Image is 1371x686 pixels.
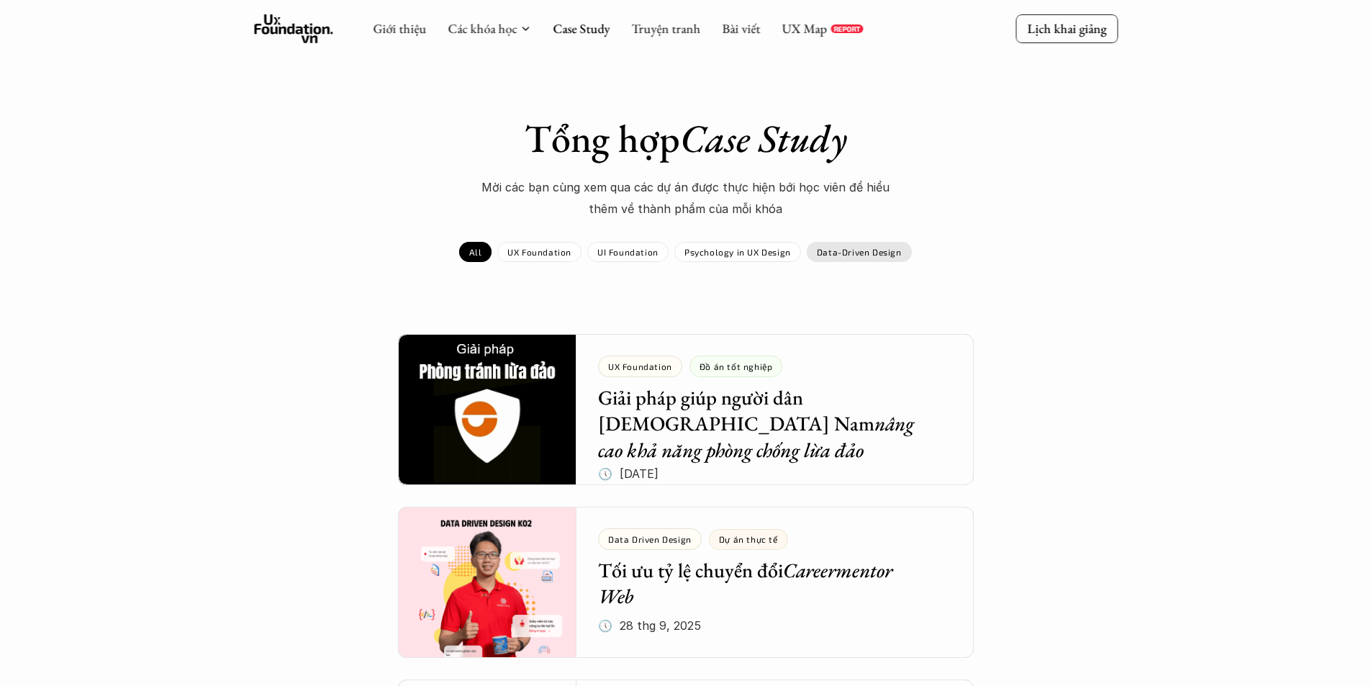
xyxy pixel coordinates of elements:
[722,20,760,37] a: Bài viết
[469,247,481,257] p: All
[398,334,974,485] a: UX FoundationĐồ án tốt nghiệpGiải pháp giúp người dân [DEMOGRAPHIC_DATA] Namnâng cao khả năng phò...
[807,242,912,262] a: Data-Driven Design
[674,242,801,262] a: Psychology in UX Design
[597,247,659,257] p: UI Foundation
[434,115,938,162] h1: Tổng hợp
[684,247,791,257] p: Psychology in UX Design
[553,20,610,37] a: Case Study
[587,242,669,262] a: UI Foundation
[782,20,827,37] a: UX Map
[448,20,517,37] a: Các khóa học
[680,113,847,163] em: Case Study
[631,20,700,37] a: Truyện tranh
[817,247,902,257] p: Data-Driven Design
[373,20,426,37] a: Giới thiệu
[831,24,863,33] a: REPORT
[470,176,902,220] p: Mời các bạn cùng xem qua các dự án được thực hiện bới học viên để hiểu thêm về thành phẩm của mỗi...
[507,247,571,257] p: UX Foundation
[1027,20,1106,37] p: Lịch khai giảng
[497,242,582,262] a: UX Foundation
[833,24,860,33] p: REPORT
[1015,14,1118,42] a: Lịch khai giảng
[398,507,974,658] a: Data Driven DesignDự án thực tếTối ưu tỷ lệ chuyển đổiCareermentor Web🕔 28 thg 9, 2025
